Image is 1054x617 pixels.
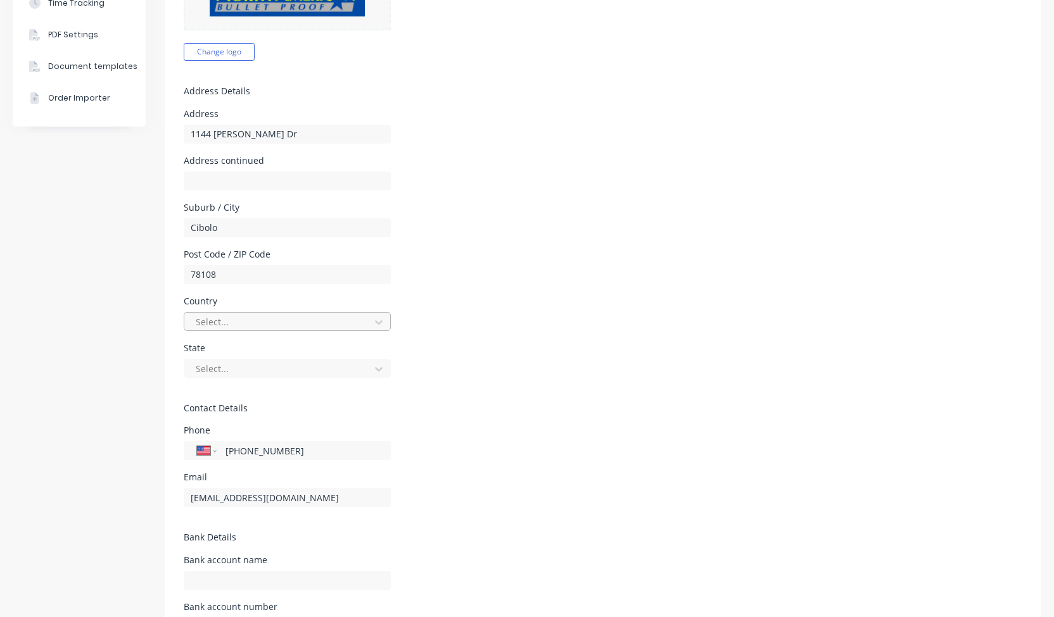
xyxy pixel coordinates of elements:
[13,51,146,82] button: Document templates
[184,344,391,352] div: State
[48,92,110,104] div: Order Importer
[13,19,146,51] button: PDF Settings
[184,86,1022,97] h5: Address Details
[48,61,137,72] div: Document templates
[184,297,391,306] div: Country
[184,109,391,118] div: Address
[184,556,391,564] div: Bank account name
[184,43,255,61] button: Change logo
[184,473,391,482] div: Email
[184,602,391,611] div: Bank account number
[184,203,391,212] div: Suburb / City
[184,250,391,259] div: Post Code / ZIP Code
[184,532,1022,543] h5: Bank Details
[184,156,391,165] div: Address continued
[184,426,391,435] div: Phone
[13,82,146,114] button: Order Importer
[48,29,98,41] div: PDF Settings
[184,403,1022,414] h5: Contact Details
